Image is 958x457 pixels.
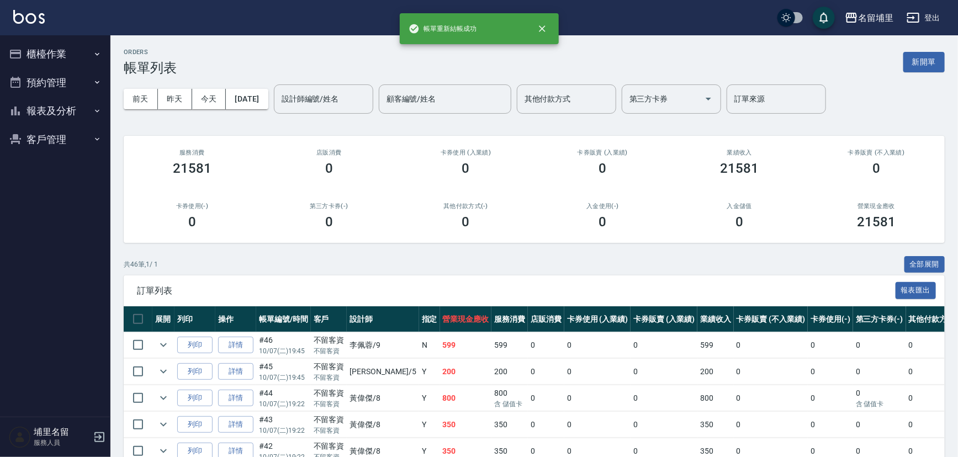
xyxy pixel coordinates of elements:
[734,359,808,385] td: 0
[440,306,492,332] th: 營業現金應收
[347,306,419,332] th: 設計師
[314,387,345,399] div: 不留客資
[631,332,697,358] td: 0
[462,214,470,230] h3: 0
[491,412,528,438] td: 350
[684,203,795,210] h2: 入金儲值
[697,385,734,411] td: 800
[903,56,945,67] a: 新開單
[853,359,906,385] td: 0
[34,438,90,448] p: 服務人員
[853,332,906,358] td: 0
[903,52,945,72] button: 新開單
[314,373,345,382] p: 不留客資
[528,385,564,411] td: 0
[215,306,256,332] th: 操作
[528,306,564,332] th: 店販消費
[904,256,945,273] button: 全部展開
[491,385,528,411] td: 800
[152,306,174,332] th: 展開
[599,214,606,230] h3: 0
[491,359,528,385] td: 200
[274,149,384,156] h2: 店販消費
[314,414,345,426] div: 不留客資
[4,125,106,154] button: 客戶管理
[528,359,564,385] td: 0
[857,214,896,230] h3: 21581
[347,359,419,385] td: [PERSON_NAME] /5
[528,332,564,358] td: 0
[177,390,213,407] button: 列印
[137,285,896,296] span: 訂單列表
[155,363,172,380] button: expand row
[325,214,333,230] h3: 0
[631,412,697,438] td: 0
[256,306,311,332] th: 帳單編號/時間
[599,161,606,176] h3: 0
[411,203,521,210] h2: 其他付款方式(-)
[347,332,419,358] td: 李佩蓉 /9
[9,426,31,448] img: Person
[853,412,906,438] td: 0
[34,427,90,438] h5: 埔里名留
[218,416,253,433] a: 詳情
[821,203,931,210] h2: 營業現金應收
[188,214,196,230] h3: 0
[419,306,440,332] th: 指定
[259,373,308,382] p: 10/07 (二) 19:45
[411,149,521,156] h2: 卡券使用 (入業績)
[853,385,906,411] td: 0
[409,23,477,34] span: 帳單重新結帳成功
[697,412,734,438] td: 350
[440,412,492,438] td: 350
[697,306,734,332] th: 業績收入
[631,306,697,332] th: 卡券販賣 (入業績)
[347,385,419,411] td: 黃偉傑 /8
[419,332,440,358] td: N
[697,332,734,358] td: 599
[259,346,308,356] p: 10/07 (二) 19:45
[137,149,247,156] h3: 服務消費
[177,337,213,354] button: 列印
[4,97,106,125] button: 報表及分析
[700,90,717,108] button: Open
[902,8,945,28] button: 登出
[564,332,631,358] td: 0
[155,390,172,406] button: expand row
[124,60,177,76] h3: 帳單列表
[494,399,525,409] p: 含 儲值卡
[813,7,835,29] button: save
[155,416,172,433] button: expand row
[631,385,697,411] td: 0
[311,306,347,332] th: 客戶
[564,412,631,438] td: 0
[419,412,440,438] td: Y
[734,332,808,358] td: 0
[720,161,759,176] h3: 21581
[735,214,743,230] h3: 0
[440,359,492,385] td: 200
[314,426,345,435] p: 不留客資
[734,385,808,411] td: 0
[564,385,631,411] td: 0
[840,7,898,29] button: 名留埔里
[259,426,308,435] p: 10/07 (二) 19:22
[256,332,311,358] td: #46
[808,306,853,332] th: 卡券使用(-)
[314,440,345,452] div: 不留客資
[858,11,893,25] div: 名留埔里
[158,89,192,109] button: 昨天
[192,89,226,109] button: 今天
[684,149,795,156] h2: 業績收入
[491,332,528,358] td: 599
[4,68,106,97] button: 預約管理
[564,359,631,385] td: 0
[218,337,253,354] a: 詳情
[547,149,658,156] h2: 卡券販賣 (入業績)
[530,17,554,41] button: close
[256,412,311,438] td: #43
[419,359,440,385] td: Y
[631,359,697,385] td: 0
[440,385,492,411] td: 800
[177,416,213,433] button: 列印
